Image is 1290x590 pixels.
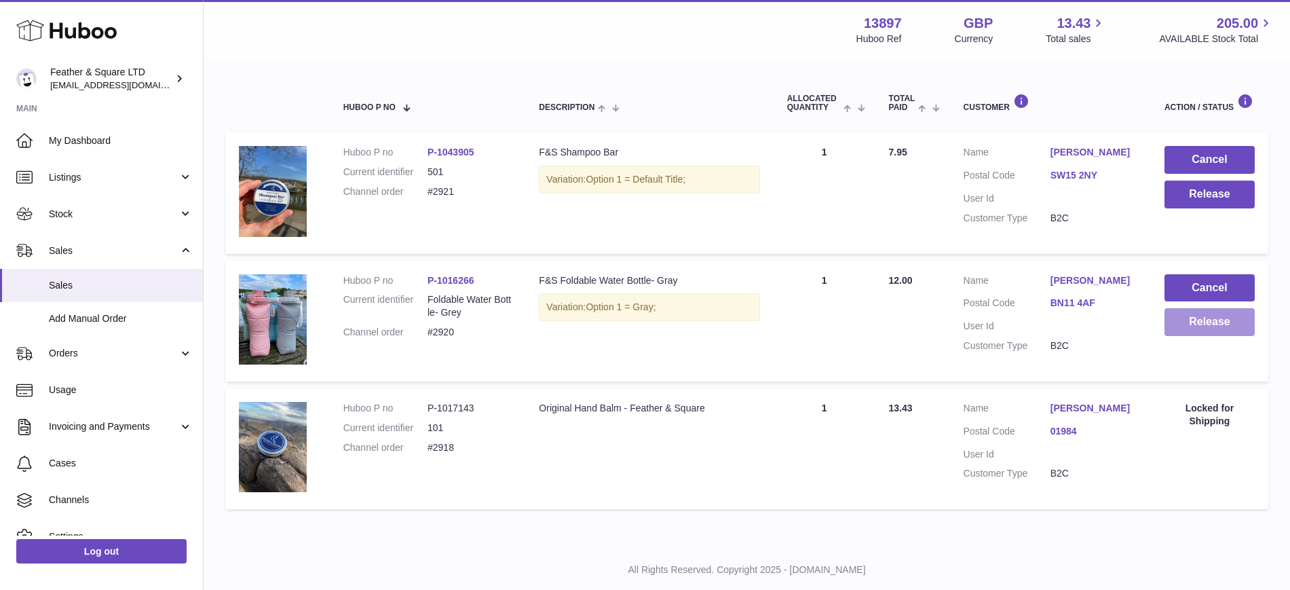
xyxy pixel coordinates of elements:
dt: Customer Type [964,467,1050,480]
dt: Current identifier [343,166,428,179]
dd: B2C [1050,467,1137,480]
span: Total sales [1046,33,1106,45]
dd: 501 [428,166,512,179]
span: Listings [49,171,178,184]
dd: Foldable Water Bottle- Grey [428,293,512,319]
dt: Channel order [343,185,428,198]
div: F&S Shampoo Bar [539,146,759,159]
dd: 101 [428,422,512,435]
span: 13.43 [1057,14,1090,33]
span: Description [539,103,594,112]
span: Cases [49,457,193,470]
span: Stock [49,208,178,221]
a: Log out [16,539,187,564]
a: P-1016266 [428,275,474,286]
div: Locked for Shipping [1164,402,1255,428]
span: My Dashboard [49,134,193,147]
dt: User Id [964,320,1050,333]
button: Release [1164,308,1255,336]
span: Channels [49,494,193,506]
a: [PERSON_NAME] [1050,146,1137,159]
dd: B2C [1050,339,1137,352]
dd: #2920 [428,326,512,339]
dd: P-1017143 [428,402,512,415]
button: Release [1164,181,1255,208]
dt: Postal Code [964,425,1050,441]
span: 13.43 [889,403,913,413]
span: Huboo P no [343,103,396,112]
span: Option 1 = Default Title; [586,174,685,185]
div: Currency [955,33,993,45]
div: Huboo Ref [856,33,902,45]
a: SW15 2NY [1050,169,1137,182]
img: IMG_0333.jpg [239,274,307,365]
dt: Customer Type [964,339,1050,352]
td: 1 [774,132,875,253]
a: BN11 4AF [1050,297,1137,310]
div: Feather & Square LTD [50,66,172,92]
a: 13.43 Total sales [1046,14,1106,45]
p: All Rights Reserved. Copyright 2025 - [DOMAIN_NAME] [214,564,1279,576]
dt: User Id [964,192,1050,205]
img: feathernsquare@gmail.com [16,69,37,89]
strong: 13897 [864,14,902,33]
dd: #2921 [428,185,512,198]
span: 7.95 [889,147,907,158]
span: Total paid [889,94,915,112]
span: AVAILABLE Stock Total [1159,33,1274,45]
button: Cancel [1164,146,1255,174]
button: Cancel [1164,274,1255,302]
span: Settings [49,530,193,543]
a: 01984 [1050,425,1137,438]
td: 1 [774,388,875,509]
dt: Huboo P no [343,402,428,415]
div: Original Hand Balm - Feather & Square [539,402,759,415]
dt: Huboo P no [343,274,428,287]
div: Variation: [539,166,759,193]
a: P-1043905 [428,147,474,158]
a: [PERSON_NAME] [1050,402,1137,415]
dt: Current identifier [343,422,428,435]
dt: Name [964,146,1050,162]
span: Orders [49,347,178,360]
dt: Postal Code [964,169,1050,185]
a: 205.00 AVAILABLE Stock Total [1159,14,1274,45]
span: ALLOCATED Quantity [787,94,841,112]
strong: GBP [964,14,993,33]
img: il_fullxfull.5545322717_sv0z.jpg [239,402,307,492]
dd: B2C [1050,212,1137,225]
dt: Postal Code [964,297,1050,313]
span: Add Manual Order [49,312,193,325]
dt: User Id [964,448,1050,461]
dt: Huboo P no [343,146,428,159]
a: [PERSON_NAME] [1050,274,1137,287]
span: Option 1 = Gray; [586,301,656,312]
dt: Customer Type [964,212,1050,225]
dt: Channel order [343,326,428,339]
span: Invoicing and Payments [49,420,178,433]
div: Variation: [539,293,759,321]
span: Sales [49,244,178,257]
div: Action / Status [1164,94,1255,112]
td: 1 [774,261,875,382]
dt: Name [964,402,1050,418]
span: 12.00 [889,275,913,286]
dt: Channel order [343,441,428,454]
img: IMG_5059.jpg [239,146,307,236]
div: F&S Foldable Water Bottle- Gray [539,274,759,287]
span: [EMAIL_ADDRESS][DOMAIN_NAME] [50,79,200,90]
dd: #2918 [428,441,512,454]
span: 205.00 [1217,14,1258,33]
span: Sales [49,279,193,292]
dt: Name [964,274,1050,291]
span: Usage [49,384,193,397]
div: Customer [964,94,1137,112]
dt: Current identifier [343,293,428,319]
